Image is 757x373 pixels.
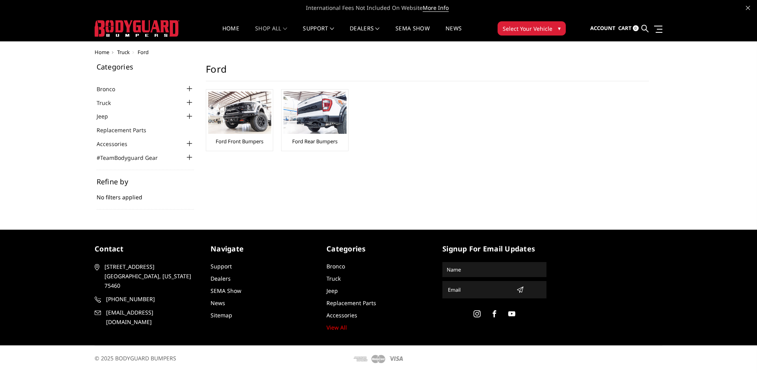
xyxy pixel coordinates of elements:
[95,20,179,37] img: BODYGUARD BUMPERS
[326,299,376,307] a: Replacement Parts
[423,4,449,12] a: More Info
[326,275,341,282] a: Truck
[445,283,513,296] input: Email
[292,138,337,145] a: Ford Rear Bumpers
[97,112,118,120] a: Jeep
[255,26,287,41] a: shop all
[395,26,430,41] a: SEMA Show
[138,49,149,56] span: Ford
[95,49,109,56] a: Home
[106,308,198,327] span: [EMAIL_ADDRESS][DOMAIN_NAME]
[97,140,137,148] a: Accessories
[618,18,639,39] a: Cart 0
[503,24,552,33] span: Select Your Vehicle
[95,354,176,362] span: © 2025 BODYGUARD BUMPERS
[95,308,199,327] a: [EMAIL_ADDRESS][DOMAIN_NAME]
[97,178,194,210] div: No filters applied
[590,24,615,32] span: Account
[590,18,615,39] a: Account
[211,262,232,270] a: Support
[446,26,462,41] a: News
[350,26,380,41] a: Dealers
[303,26,334,41] a: Support
[97,85,125,93] a: Bronco
[326,287,338,294] a: Jeep
[117,49,130,56] a: Truck
[95,244,199,254] h5: contact
[97,63,194,70] h5: Categories
[206,63,649,81] h1: Ford
[326,262,345,270] a: Bronco
[104,262,196,291] span: [STREET_ADDRESS] [GEOGRAPHIC_DATA], [US_STATE] 75460
[442,244,546,254] h5: signup for email updates
[97,126,156,134] a: Replacement Parts
[633,25,639,31] span: 0
[216,138,263,145] a: Ford Front Bumpers
[97,99,121,107] a: Truck
[97,178,194,185] h5: Refine by
[326,311,357,319] a: Accessories
[498,21,566,36] button: Select Your Vehicle
[444,263,545,276] input: Name
[326,244,431,254] h5: Categories
[618,24,632,32] span: Cart
[222,26,239,41] a: Home
[106,294,198,304] span: [PHONE_NUMBER]
[211,244,315,254] h5: Navigate
[95,294,199,304] a: [PHONE_NUMBER]
[211,311,232,319] a: Sitemap
[97,154,168,162] a: #TeamBodyguard Gear
[211,287,241,294] a: SEMA Show
[326,324,347,331] a: View All
[211,299,225,307] a: News
[211,275,231,282] a: Dealers
[558,24,561,32] span: ▾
